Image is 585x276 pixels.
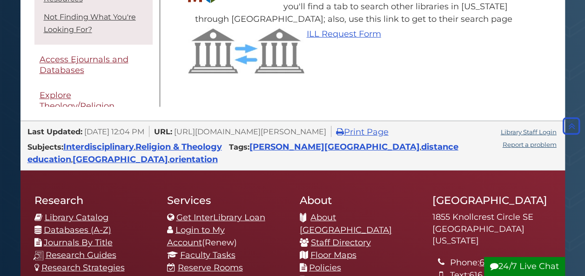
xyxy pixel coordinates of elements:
a: Policies [309,263,341,273]
span: [URL][DOMAIN_NAME][PERSON_NAME] [174,127,326,136]
h2: Research [34,194,153,207]
a: Research Guides [46,250,116,260]
address: 1855 Knollcrest Circle SE [GEOGRAPHIC_DATA][US_STATE] [432,211,551,247]
li: Phone: [450,256,551,269]
a: Journals By Title [44,237,113,248]
h2: About [300,194,418,207]
a: [PERSON_NAME][GEOGRAPHIC_DATA] [249,142,420,152]
a: Religion & Theology [135,142,222,152]
a: Report a problem [503,141,557,148]
a: Access Ejournals and Databases [34,49,153,80]
a: Explore Theology/Religion Resources [34,85,153,127]
span: URL: [154,127,172,136]
a: Research Strategies [41,263,125,273]
a: distance education [27,142,458,164]
span: , , , [27,145,458,164]
a: Faculty Tasks [180,250,235,260]
span: Tags: [229,142,249,151]
a: Get InterLibrary Loan [176,212,265,223]
a: [GEOGRAPHIC_DATA] [73,154,168,164]
a: Library Staff Login [501,128,557,136]
span: Explore Theology/Religion Resources [40,90,114,121]
a: Interdisciplinary [63,142,134,152]
a: Databases (A-Z) [44,225,111,235]
a: Not Finding What You're Looking For? [44,13,136,34]
a: orientation [169,154,218,164]
h2: Services [167,194,286,207]
span: [DATE] 12:04 PM [84,127,144,136]
button: 24/7 Live Chat [484,257,565,276]
a: Login to My Account [167,225,225,248]
a: Back to Top [560,121,583,131]
a: Floor Maps [310,250,356,260]
span: Last Updated: [27,127,82,136]
span: , [63,145,222,151]
a: Library Catalog [45,212,108,223]
a: Staff Directory [311,237,371,248]
img: research-guides-icon-white_37x37.png [34,251,43,261]
a: Print Page [336,127,389,137]
span: Access Ejournals and Databases [40,54,128,75]
a: ILL Request Form [307,29,381,39]
a: Reserve Rooms [178,263,243,273]
span: Subjects: [27,142,63,151]
a: About [GEOGRAPHIC_DATA] [300,212,392,235]
a: 616.526.7197 [479,257,530,268]
i: Print Page [336,128,344,136]
h2: [GEOGRAPHIC_DATA] [432,194,551,207]
li: (Renew) [167,224,286,249]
